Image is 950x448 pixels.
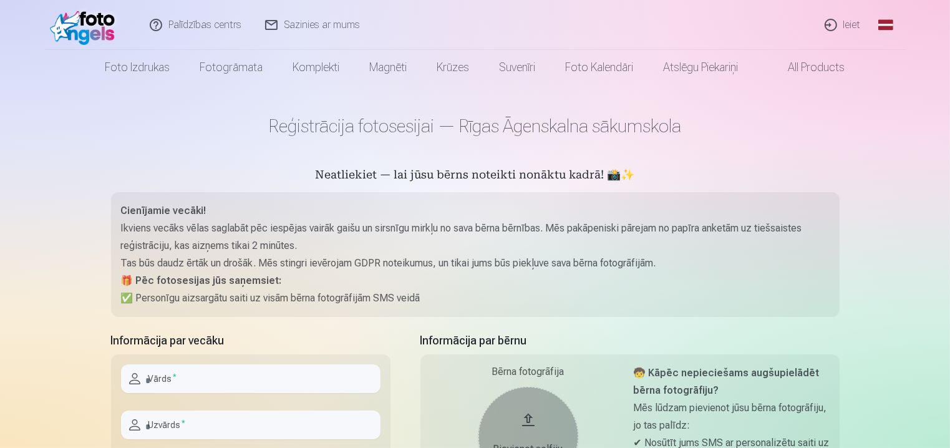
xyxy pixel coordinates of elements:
[121,290,830,307] p: ✅ Personīgu aizsargātu saiti uz visām bērna fotogrāfijām SMS veidā
[121,205,206,217] strong: Cienījamie vecāki!
[121,275,282,286] strong: 🎁 Pēc fotosesijas jūs saņemsiet:
[634,367,820,396] strong: 🧒 Kāpēc nepieciešams augšupielādēt bērna fotogrāfiju?
[278,50,355,85] a: Komplekti
[422,50,485,85] a: Krūzes
[111,332,390,349] h5: Informācija par vecāku
[485,50,551,85] a: Suvenīri
[111,115,840,137] h1: Reģistrācija fotosesijai — Rīgas Āgenskalna sākumskola
[551,50,649,85] a: Foto kalendāri
[754,50,860,85] a: All products
[420,332,840,349] h5: Informācija par bērnu
[50,5,122,45] img: /fa1
[185,50,278,85] a: Fotogrāmata
[634,399,830,434] p: Mēs lūdzam pievienot jūsu bērna fotogrāfiju, jo tas palīdz:
[90,50,185,85] a: Foto izdrukas
[111,167,840,185] h5: Neatliekiet — lai jūsu bērns noteikti nonāktu kadrā! 📸✨
[121,220,830,255] p: Ikviens vecāks vēlas saglabāt pēc iespējas vairāk gaišu un sirsnīgu mirkļu no sava bērna bērnības...
[121,255,830,272] p: Tas būs daudz ērtāk un drošāk. Mēs stingri ievērojam GDPR noteikumus, un tikai jums būs piekļuve ...
[649,50,754,85] a: Atslēgu piekariņi
[355,50,422,85] a: Magnēti
[430,364,626,379] div: Bērna fotogrāfija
